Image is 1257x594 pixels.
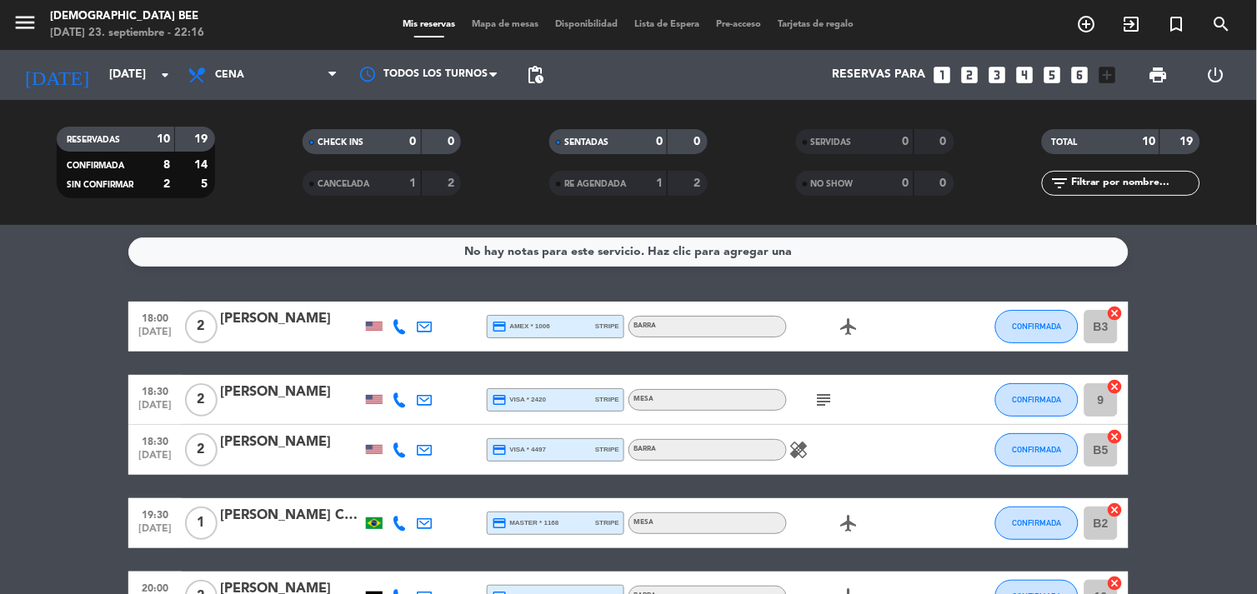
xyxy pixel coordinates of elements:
[833,68,926,82] span: Reservas para
[770,20,863,29] span: Tarjetas de regalo
[1180,136,1197,147] strong: 19
[134,327,176,346] span: [DATE]
[215,69,244,81] span: Cena
[220,505,362,527] div: [PERSON_NAME] Carradas [PERSON_NAME]
[694,136,704,147] strong: 0
[987,64,1009,86] i: looks_3
[1070,174,1199,192] input: Filtrar por nombre...
[839,317,859,337] i: airplanemode_active
[134,381,176,400] span: 18:30
[185,507,218,540] span: 1
[1097,64,1119,86] i: add_box
[564,180,626,188] span: RE AGENDADA
[595,394,619,405] span: stripe
[959,64,981,86] i: looks_two
[1212,14,1232,34] i: search
[492,516,559,531] span: master * 1168
[1013,395,1062,404] span: CONFIRMADA
[134,450,176,469] span: [DATE]
[1107,428,1124,445] i: cancel
[1052,138,1078,147] span: TOTAL
[163,159,170,171] strong: 8
[448,136,458,147] strong: 0
[395,20,464,29] span: Mis reservas
[492,442,507,457] i: credit_card
[903,136,909,147] strong: 0
[157,133,170,145] strong: 10
[656,177,663,189] strong: 1
[595,517,619,528] span: stripe
[134,307,176,327] span: 18:00
[1107,575,1124,592] i: cancel
[940,136,950,147] strong: 0
[201,178,211,190] strong: 5
[134,400,176,419] span: [DATE]
[220,382,362,403] div: [PERSON_NAME]
[1167,14,1187,34] i: turned_in_not
[465,242,793,262] div: No hay notas para este servicio. Haz clic para agregar una
[1149,65,1169,85] span: print
[634,519,654,526] span: Mesa
[634,446,656,452] span: Barra
[1050,173,1070,193] i: filter_list
[67,162,124,170] span: CONFIRMADA
[1042,64,1064,86] i: looks_5
[1077,14,1097,34] i: add_circle_outline
[492,319,550,334] span: amex * 1006
[1013,322,1062,331] span: CONFIRMADA
[50,8,204,25] div: [DEMOGRAPHIC_DATA] Bee
[811,138,852,147] span: SERVIDAS
[1013,445,1062,454] span: CONFIRMADA
[811,180,854,188] span: NO SHOW
[789,440,809,460] i: healing
[1206,65,1226,85] i: power_settings_new
[634,396,654,402] span: Mesa
[67,136,120,144] span: RESERVADAS
[694,177,704,189] strong: 2
[13,10,38,35] i: menu
[318,180,369,188] span: CANCELADA
[525,65,545,85] span: pending_actions
[220,432,362,453] div: [PERSON_NAME]
[814,390,834,410] i: subject
[1187,50,1244,100] div: LOG OUT
[410,136,417,147] strong: 0
[492,516,507,531] i: credit_card
[1107,305,1124,322] i: cancel
[903,177,909,189] strong: 0
[995,433,1079,467] button: CONFIRMADA
[995,310,1079,343] button: CONFIRMADA
[492,392,507,407] i: credit_card
[595,444,619,455] span: stripe
[656,136,663,147] strong: 0
[595,321,619,332] span: stripe
[1014,64,1036,86] i: looks_4
[134,431,176,450] span: 18:30
[185,383,218,417] span: 2
[134,523,176,542] span: [DATE]
[995,383,1079,417] button: CONFIRMADA
[185,310,218,343] span: 2
[318,138,363,147] span: CHECK INS
[634,322,656,329] span: Barra
[709,20,770,29] span: Pre-acceso
[492,392,546,407] span: visa * 2420
[410,177,417,189] strong: 1
[67,181,133,189] span: SIN CONFIRMAR
[1107,378,1124,395] i: cancel
[627,20,709,29] span: Lista de Espera
[155,65,175,85] i: arrow_drop_down
[163,178,170,190] strong: 2
[448,177,458,189] strong: 2
[13,10,38,41] button: menu
[220,308,362,330] div: [PERSON_NAME]
[995,507,1079,540] button: CONFIRMADA
[185,433,218,467] span: 2
[134,504,176,523] span: 19:30
[492,319,507,334] i: credit_card
[940,177,950,189] strong: 0
[1069,64,1091,86] i: looks_6
[50,25,204,42] div: [DATE] 23. septiembre - 22:16
[839,513,859,533] i: airplanemode_active
[564,138,608,147] span: SENTADAS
